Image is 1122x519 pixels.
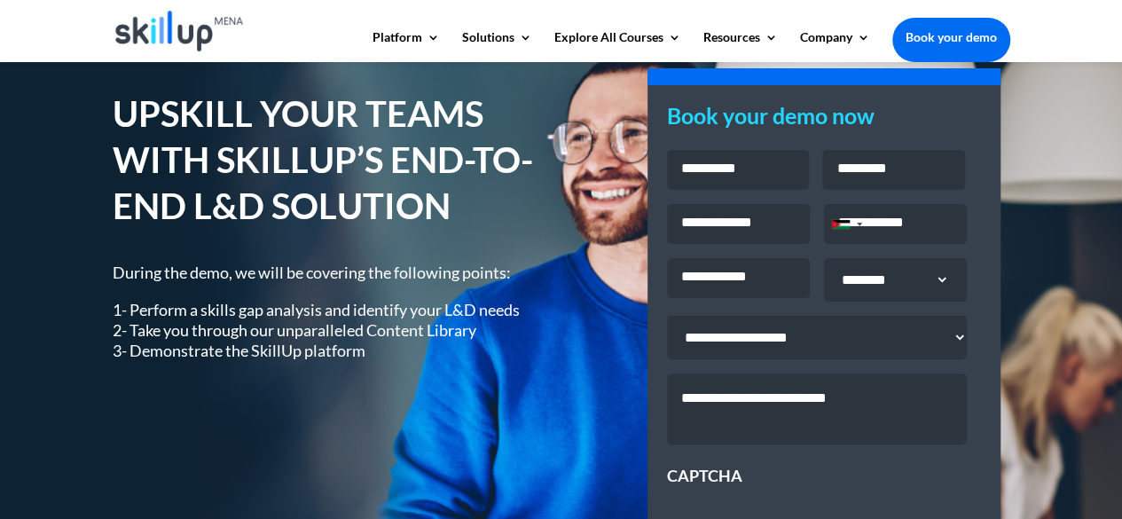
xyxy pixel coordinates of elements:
h1: UPSKILL YOUR TEAMS WITH SKILLUP’S END-TO-END L&D SOLUTION [113,90,537,238]
a: Book your demo [892,18,1010,57]
label: CAPTCHA [667,466,742,486]
h3: Book your demo now [667,105,981,136]
a: Explore All Courses [554,31,681,61]
a: Platform [373,31,440,61]
a: Solutions [462,31,532,61]
img: Skillup Mena [115,11,244,51]
a: Company [800,31,870,61]
div: During the demo, we will be covering the following points: [113,263,537,362]
iframe: Chat Widget [1033,434,1122,519]
a: Resources [703,31,778,61]
p: 1- Perform a skills gap analysis and identify your L&D needs 2- Take you through our unparalleled... [113,300,537,362]
div: Selected country [825,205,867,243]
